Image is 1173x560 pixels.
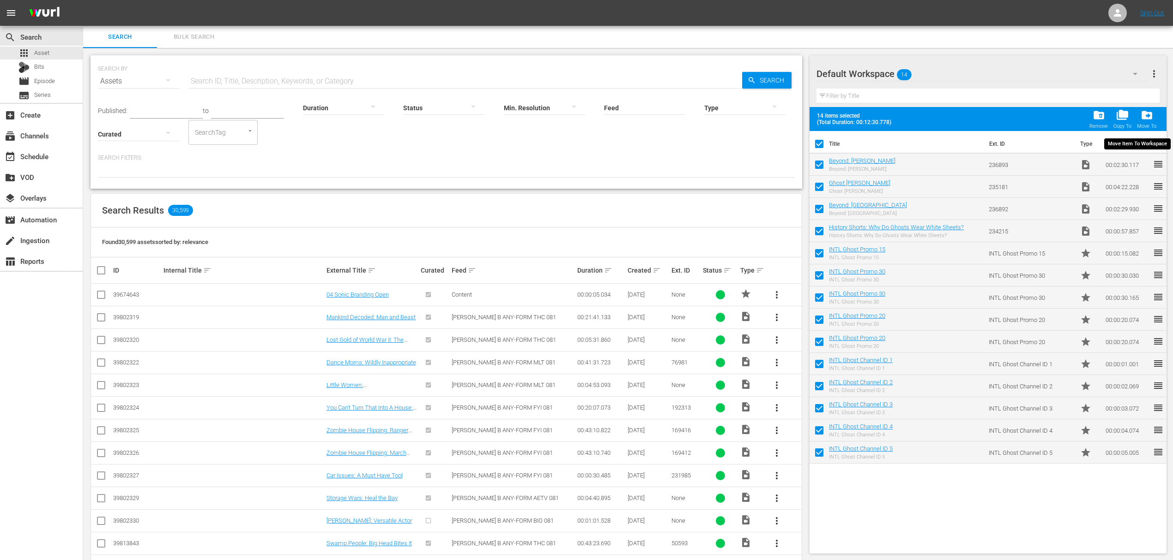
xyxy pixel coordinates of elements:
div: 00:43:10.740 [577,449,625,456]
div: [DATE] [628,540,669,547]
a: Ghost [PERSON_NAME] [829,179,890,186]
span: Content [452,291,472,298]
div: INTL Ghost Channel ID 5 [829,454,893,460]
span: Promo [1080,248,1091,259]
div: None [671,336,700,343]
span: Video [1080,226,1091,237]
td: 236892 [985,198,1077,220]
div: Bits [18,62,30,73]
p: Search Filters: [98,154,795,162]
div: 39802325 [113,427,161,434]
span: reorder [1153,380,1164,391]
span: VOD [5,172,16,183]
a: Beyond: [GEOGRAPHIC_DATA] [829,202,907,209]
span: reorder [1153,159,1164,170]
td: 234215 [985,220,1077,242]
span: more_vert [1149,68,1160,79]
span: Video [740,514,751,525]
button: more_vert [766,374,788,396]
div: 39802330 [113,517,161,524]
div: Duration [577,265,625,276]
span: Bits [34,62,44,71]
span: [PERSON_NAME] B ANY-FORM THC 081 [452,336,556,343]
span: Search [5,32,16,43]
th: Ext. ID [984,131,1075,157]
div: 00:04:53.093 [577,381,625,388]
td: 00:00:02.069 [1102,375,1153,397]
div: None [671,494,700,501]
span: Search Results [102,205,164,216]
span: Video [740,311,751,322]
span: more_vert [771,334,782,346]
td: 00:00:01.001 [1102,353,1153,375]
span: menu [6,7,17,18]
div: 00:00:30.485 [577,472,625,479]
span: reorder [1153,269,1164,280]
span: [PERSON_NAME] B ANY-FORM THC 081 [452,314,556,321]
a: 04 Sonic Branding Open [327,291,389,298]
span: folder_copy [1116,109,1129,121]
span: [PERSON_NAME] B ANY-FORM FYI 081 [452,472,553,479]
a: Beyond: [PERSON_NAME] [829,157,895,164]
div: None [671,314,700,321]
span: more_vert [771,493,782,504]
td: 00:00:20.074 [1102,309,1153,331]
th: Title [829,131,984,157]
td: INTL Ghost Promo 20 [985,309,1077,331]
span: 14 [897,65,912,84]
button: more_vert [1149,63,1160,85]
div: [DATE] [628,336,669,343]
span: PROMO [740,288,751,299]
td: 00:04:22.228 [1102,176,1153,198]
span: sort [203,266,212,274]
span: Promo [1080,270,1091,281]
span: reorder [1153,292,1164,303]
button: more_vert [766,306,788,328]
span: drive_file_move [1141,109,1153,121]
a: Sign Out [1140,9,1164,17]
a: INTL Ghost Promo 20 [829,312,885,319]
button: more_vert [766,532,788,554]
div: 00:01:01.528 [577,517,625,524]
a: [PERSON_NAME]: Versatile Actor [327,517,412,524]
div: None [671,291,700,298]
span: [PERSON_NAME] B ANY-FORM AETV 081 [452,494,559,501]
div: INTL Ghost Promo 30 [829,299,885,305]
span: more_vert [771,515,782,526]
div: Status [703,265,738,276]
div: [DATE] [628,381,669,388]
td: INTL Ghost Promo 30 [985,286,1077,309]
span: Video [740,379,751,390]
div: INTL Ghost Channel ID 1 [829,365,893,371]
button: Open [246,126,254,135]
span: Promo [1080,425,1091,436]
span: more_vert [771,289,782,300]
span: sort [468,266,476,274]
span: to [203,107,209,114]
div: None [671,517,700,524]
span: Video [740,401,751,412]
a: Car Issues: A Must Have Tool [327,472,403,479]
span: 231985 [671,472,691,479]
span: Create [5,110,16,121]
span: sort [604,266,612,274]
div: Default Workspace [816,61,1146,87]
div: 00:05:31.860 [577,336,625,343]
span: Search [89,32,151,42]
div: [DATE] [628,494,669,501]
div: INTL Ghost Channel ID 2 [829,387,893,393]
span: more_vert [771,357,782,368]
span: Video [740,469,751,480]
span: 169412 [671,449,691,456]
div: Internal Title [163,265,324,276]
span: reorder [1153,314,1164,325]
div: INTL Ghost Promo 30 [829,277,885,283]
a: Dance Moms: Wildly Inappropriate [327,359,416,366]
div: [DATE] [628,314,669,321]
div: 39802320 [113,336,161,343]
div: [DATE] [628,427,669,434]
span: Video [740,334,751,345]
span: more_vert [771,425,782,436]
button: more_vert [766,284,788,306]
td: INTL Ghost Channel ID 3 [985,397,1077,419]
